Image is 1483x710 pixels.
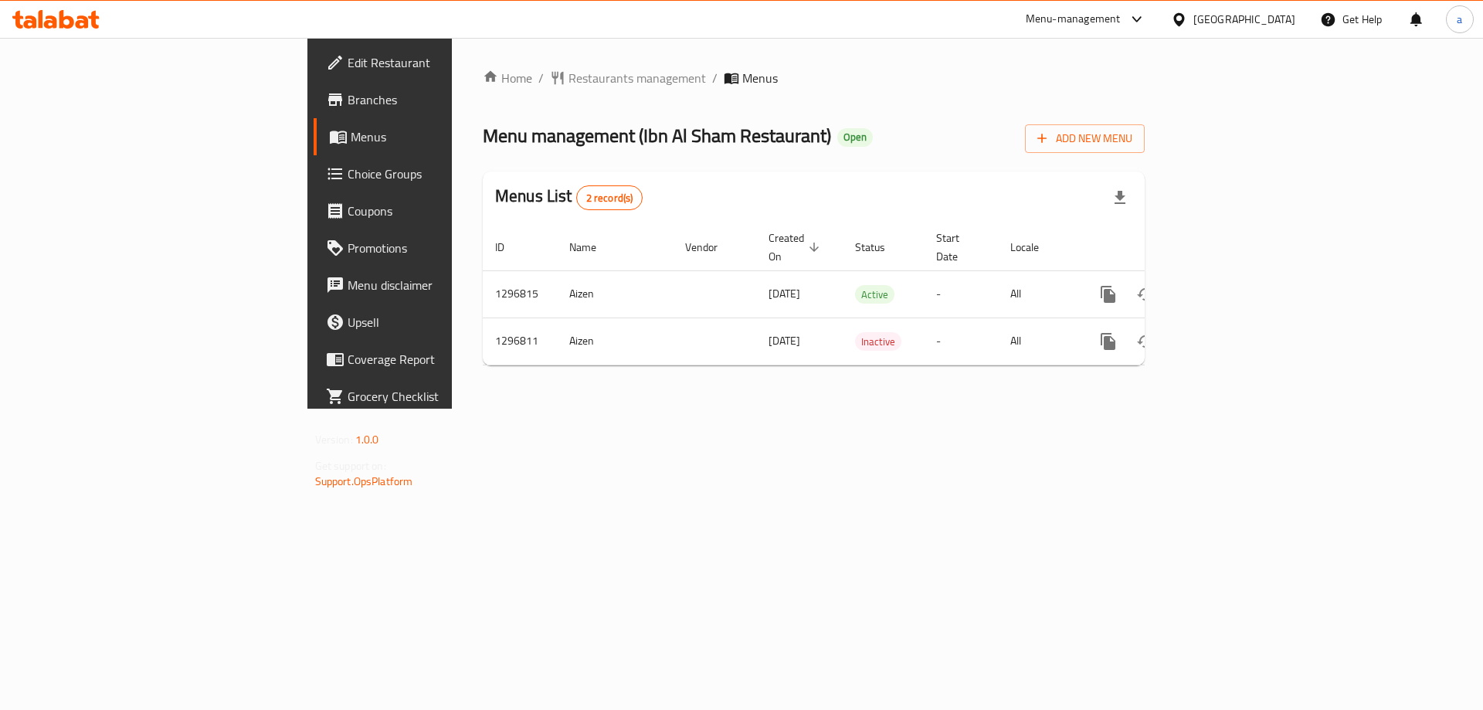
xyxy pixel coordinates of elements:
div: Open [837,128,873,147]
span: Inactive [855,333,901,351]
button: more [1090,323,1127,360]
span: Get support on: [315,456,386,476]
span: Add New Menu [1037,129,1132,148]
span: Open [837,131,873,144]
td: All [998,318,1077,365]
span: Menu disclaimer [348,276,543,294]
span: 2 record(s) [577,191,643,206]
h2: Menus List [495,185,643,210]
span: [DATE] [769,331,800,351]
li: / [712,69,718,87]
td: All [998,270,1077,318]
div: Export file [1101,179,1139,216]
span: Choice Groups [348,165,543,183]
span: Version: [315,430,353,450]
a: Menu disclaimer [314,267,555,304]
td: - [924,318,998,365]
span: a [1457,11,1462,28]
a: Restaurants management [550,69,706,87]
span: Name [569,238,616,256]
span: [DATE] [769,284,800,304]
a: Upsell [314,304,555,341]
span: 1.0.0 [355,430,379,450]
table: enhanced table [483,224,1251,365]
div: Inactive [855,332,901,351]
td: Aizen [557,270,673,318]
td: - [924,270,998,318]
span: ID [495,238,524,256]
td: Aizen [557,318,673,365]
button: Add New Menu [1025,124,1145,153]
th: Actions [1077,224,1251,271]
div: [GEOGRAPHIC_DATA] [1193,11,1295,28]
a: Choice Groups [314,155,555,192]
span: Locale [1010,238,1059,256]
span: Vendor [685,238,738,256]
span: Coupons [348,202,543,220]
button: Change Status [1127,323,1164,360]
span: Status [855,238,905,256]
span: Menu management ( Ibn Al Sham Restaurant ) [483,118,831,153]
a: Branches [314,81,555,118]
span: Active [855,286,894,304]
span: Edit Restaurant [348,53,543,72]
div: Total records count [576,185,643,210]
a: Edit Restaurant [314,44,555,81]
button: Change Status [1127,276,1164,313]
span: Restaurants management [568,69,706,87]
span: Start Date [936,229,979,266]
a: Coverage Report [314,341,555,378]
span: Coverage Report [348,350,543,369]
nav: breadcrumb [483,69,1145,87]
span: Upsell [348,313,543,331]
span: Branches [348,90,543,109]
div: Menu-management [1026,10,1121,29]
div: Active [855,285,894,304]
a: Promotions [314,229,555,267]
button: more [1090,276,1127,313]
span: Grocery Checklist [348,387,543,406]
span: Created On [769,229,824,266]
a: Menus [314,118,555,155]
a: Support.OpsPlatform [315,471,413,491]
span: Menus [742,69,778,87]
a: Grocery Checklist [314,378,555,415]
span: Promotions [348,239,543,257]
a: Coupons [314,192,555,229]
span: Menus [351,127,543,146]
